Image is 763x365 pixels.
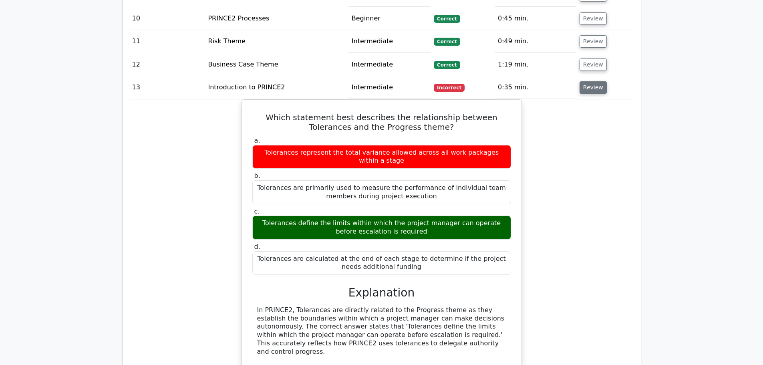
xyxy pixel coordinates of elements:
td: 0:35 min. [495,76,576,99]
div: Tolerances represent the total variance allowed across all work packages within a stage [252,145,511,169]
span: b. [254,172,260,179]
td: 12 [129,53,205,76]
button: Review [580,81,607,94]
span: Incorrect [434,84,465,92]
td: 11 [129,30,205,53]
td: Intermediate [348,76,431,99]
h3: Explanation [257,286,506,300]
span: Correct [434,38,460,46]
button: Review [580,12,607,25]
td: 10 [129,7,205,30]
td: 0:49 min. [495,30,576,53]
div: Tolerances define the limits within which the project manager can operate before escalation is re... [252,216,511,240]
td: 1:19 min. [495,53,576,76]
span: Correct [434,61,460,69]
td: Business Case Theme [205,53,348,76]
button: Review [580,35,607,48]
td: Risk Theme [205,30,348,53]
button: Review [580,58,607,71]
div: Tolerances are primarily used to measure the performance of individual team members during projec... [252,180,511,204]
td: 13 [129,76,205,99]
td: Beginner [348,7,431,30]
td: Intermediate [348,30,431,53]
td: Intermediate [348,53,431,76]
div: Tolerances are calculated at the end of each stage to determine if the project needs additional f... [252,251,511,275]
span: c. [254,208,260,215]
td: PRINCE2 Processes [205,7,348,30]
span: Correct [434,15,460,23]
td: Introduction to PRINCE2 [205,76,348,99]
span: a. [254,137,260,144]
span: d. [254,243,260,250]
td: 0:45 min. [495,7,576,30]
h5: Which statement best describes the relationship between Tolerances and the Progress theme? [252,113,512,132]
